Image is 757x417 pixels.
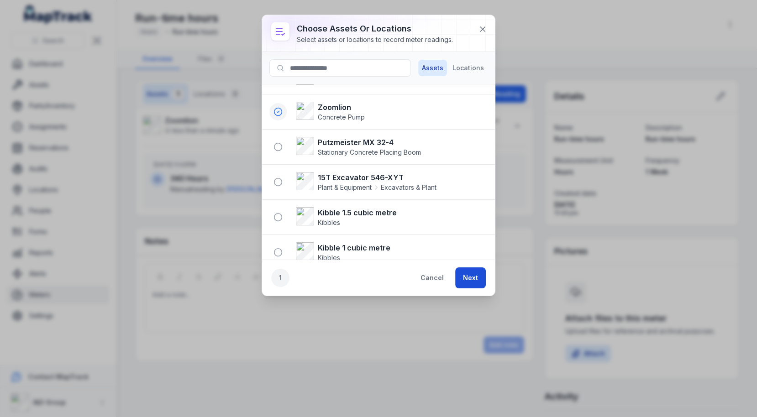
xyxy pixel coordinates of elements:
span: Excavators & Plant [381,183,436,192]
button: Next [455,267,486,288]
span: Kibbles [318,254,340,261]
div: Select assets or locations to record meter readings. [297,35,453,44]
h3: Choose assets or locations [297,22,453,35]
strong: Kibble 1.5 cubic metre [318,207,397,218]
span: Stationary Concrete Placing Boom [318,148,421,156]
span: Kibbles [318,219,340,226]
div: 1 [271,269,289,287]
strong: Putzmeister MX 32-4 [318,137,421,148]
button: Assets [418,60,447,76]
span: Concrete Pump [318,113,365,121]
button: Cancel [413,267,452,288]
strong: Zoomlion [318,102,365,113]
strong: 15T Excavator 546-XYT [318,172,436,183]
strong: Kibble 1 cubic metre [318,242,390,253]
span: Plant & Equipment [318,183,372,192]
button: Locations [449,60,488,76]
